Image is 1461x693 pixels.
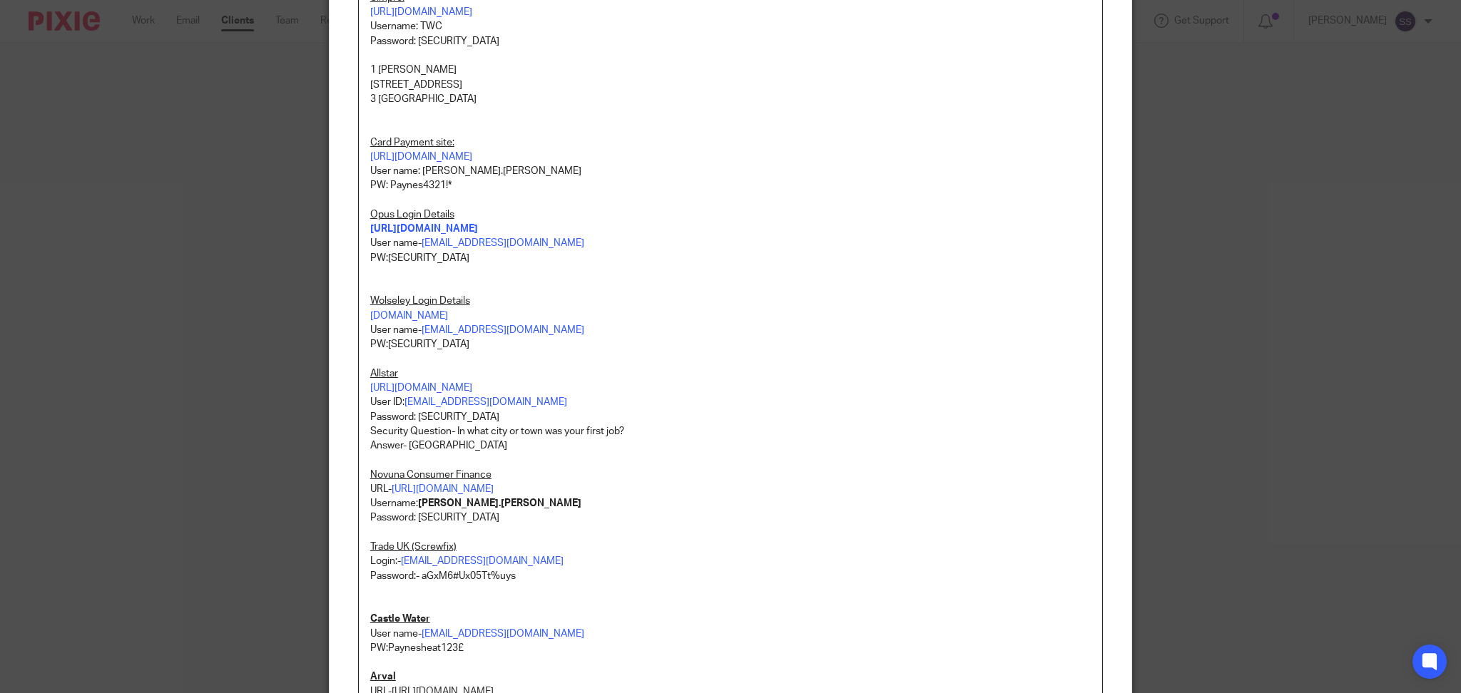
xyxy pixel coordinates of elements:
[370,178,1091,395] p: PW: Paynes4321!* User name- PW:[SECURITY_DATA] User name- PW:[SECURITY_DATA]
[418,498,581,508] strong: [PERSON_NAME].[PERSON_NAME]
[370,510,1091,525] p: Password: [SECURITY_DATA]
[370,542,457,552] u: Trade UK (Screwfix)
[370,78,1091,92] p: [STREET_ADDRESS]
[370,19,1091,34] p: Username: TWC
[370,470,492,480] u: Novuna Consumer Finance
[370,672,396,682] u: Arval
[392,484,494,494] a: [URL][DOMAIN_NAME]
[404,397,567,407] a: [EMAIL_ADDRESS][DOMAIN_NAME]
[370,438,1091,453] p: Answer- [GEOGRAPHIC_DATA]
[370,63,1091,77] p: 1 [PERSON_NAME]
[370,369,398,379] u: Allstar
[370,554,1091,568] p: Login:-
[422,325,584,335] a: [EMAIL_ADDRESS][DOMAIN_NAME]
[422,629,584,639] a: [EMAIL_ADDRESS][DOMAIN_NAME]
[370,627,1091,656] p: User name- PW:Paynesheat123£
[370,482,1091,496] p: URL-
[401,556,564,566] a: [EMAIL_ADDRESS][DOMAIN_NAME]
[370,383,472,393] a: [URL][DOMAIN_NAME]
[370,395,1091,424] p: User ID: Password: [SECURITY_DATA]
[370,614,430,624] u: Castle Water
[370,210,454,220] u: Opus Login Details
[370,7,472,17] a: [URL][DOMAIN_NAME]
[370,92,1091,106] p: 3 [GEOGRAPHIC_DATA]
[370,224,478,234] a: [URL][DOMAIN_NAME]
[370,164,1091,178] p: User name: [PERSON_NAME].[PERSON_NAME]
[370,424,1091,438] p: Security Question- In what city or town was your first job?
[370,569,1091,583] p: Password:- aGxM6#Ux05Tt%uys
[370,296,470,306] u: Wolseley Login Details
[370,496,1091,510] p: Username:
[370,311,448,321] a: [DOMAIN_NAME]
[370,138,454,148] u: Card Payment site:
[370,34,1091,48] p: Password: [SECURITY_DATA]
[370,152,472,162] a: [URL][DOMAIN_NAME]
[422,238,584,248] a: [EMAIL_ADDRESS][DOMAIN_NAME]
